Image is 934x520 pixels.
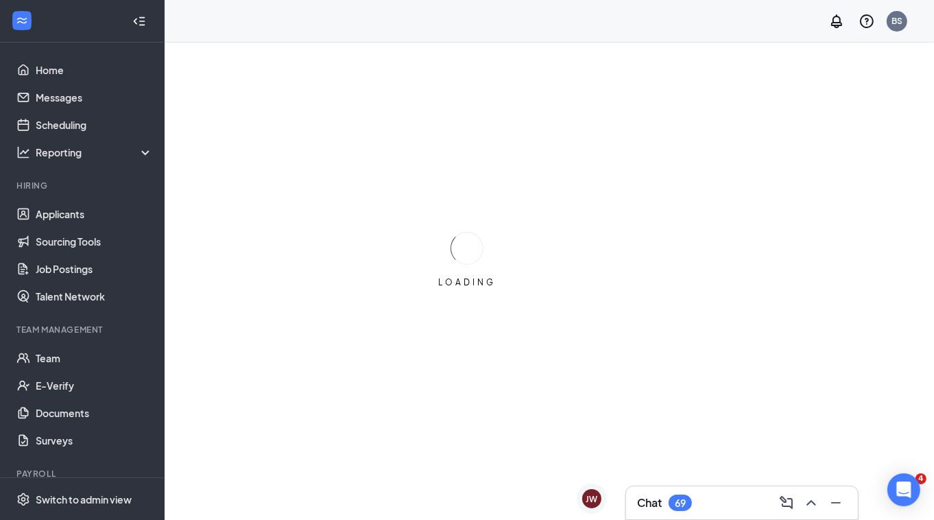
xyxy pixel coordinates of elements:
svg: WorkstreamLogo [15,14,29,27]
div: Team Management [16,324,150,335]
div: BS [891,15,902,27]
svg: Notifications [828,13,845,29]
div: Switch to admin view [36,493,132,506]
div: Reporting [36,145,154,159]
a: Applicants [36,200,153,228]
svg: Settings [16,493,30,506]
a: Surveys [36,427,153,454]
a: Talent Network [36,283,153,310]
div: JW [586,493,598,505]
a: Scheduling [36,111,153,139]
a: Home [36,56,153,84]
svg: Minimize [828,495,844,511]
svg: QuestionInfo [859,13,875,29]
span: 4 [915,473,926,484]
div: Payroll [16,468,150,480]
a: Team [36,344,153,372]
div: LOADING [433,276,501,288]
a: Job Postings [36,255,153,283]
svg: Collapse [132,14,146,28]
a: E-Verify [36,372,153,399]
div: 69 [675,497,686,509]
div: Open Intercom Messenger [887,473,920,506]
svg: ChevronUp [803,495,819,511]
a: Documents [36,399,153,427]
button: Minimize [825,492,847,514]
div: Hiring [16,180,150,191]
svg: Analysis [16,145,30,159]
a: Sourcing Tools [36,228,153,255]
svg: ComposeMessage [778,495,795,511]
a: Messages [36,84,153,111]
h3: Chat [637,495,662,510]
button: ChevronUp [800,492,822,514]
button: ComposeMessage [776,492,798,514]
